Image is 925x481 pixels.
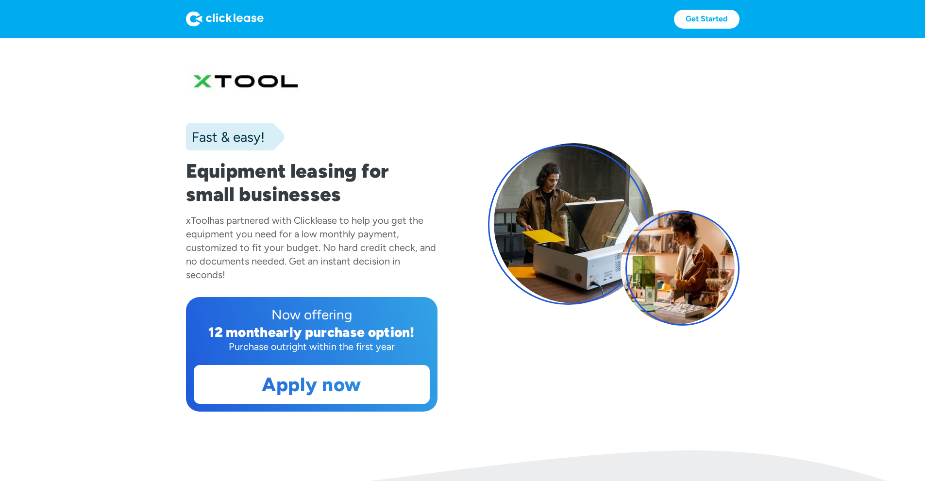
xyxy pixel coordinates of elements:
a: Get Started [674,10,740,29]
div: early purchase option! [268,324,415,340]
div: Fast & easy! [186,127,265,147]
div: Now offering [194,305,430,324]
div: xTool [186,215,209,226]
img: Logo [186,11,264,27]
div: Purchase outright within the first year [194,340,430,353]
div: 12 month [208,324,268,340]
div: has partnered with Clicklease to help you get the equipment you need for a low monthly payment, c... [186,215,436,281]
h1: Equipment leasing for small businesses [186,159,437,206]
a: Apply now [194,365,429,403]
